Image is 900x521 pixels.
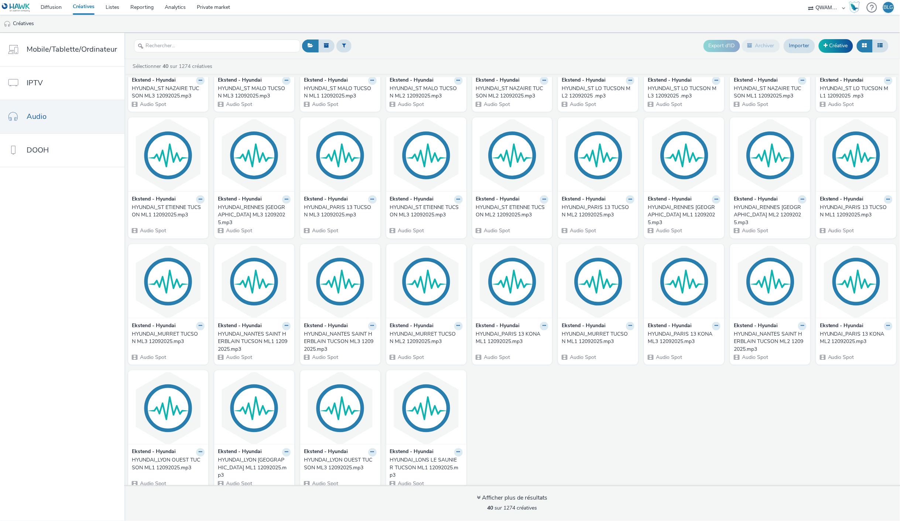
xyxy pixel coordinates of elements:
a: HYUNDAI_MURRET TUCSON ML3 12092025.mp3 [132,330,205,346]
div: HYUNDAI_PARIS 13 TUCSON ML3 12092025.mp3 [304,204,374,219]
div: HYUNDAI_LYON [GEOGRAPHIC_DATA] ML1 12092025.mp3 [218,457,288,479]
span: Audio Spot [483,354,510,361]
span: Audio Spot [569,354,596,361]
div: HYUNDAI_ST LO TUCSON ML2 12092025 .mp3 [562,85,632,100]
img: HYUNDAI_RENNES TUCSON ML1 12092025.mp3 visual [646,119,722,191]
span: Audio Spot [225,480,252,487]
a: Hawk Academy [849,1,863,13]
span: Audio Spot [827,354,854,361]
span: Audio Spot [311,354,338,361]
strong: Ekstend - Hyundai [218,448,262,457]
strong: Ekstend - Hyundai [304,322,348,330]
img: HYUNDAI_ST ETIENNE TUCSON ML3 12092025.mp3 visual [388,119,465,191]
img: undefined Logo [2,3,30,12]
div: HYUNDAI_ST NAZAIRE TUCSON ML2 12092025.mp3 [476,85,546,100]
a: HYUNDAI_ST NAZAIRE TUCSON ML3 12092025.mp3 [132,85,205,100]
div: HYUNDAI_LYON OUEST TUCSON ML1 12092025.mp3 [132,457,202,472]
strong: 40 [487,504,493,511]
img: HYUNDAI_PARIS 13 TUCSON ML2 12092025.mp3 visual [560,119,636,191]
a: HYUNDAI_ST LO TUCSON ML2 12092025 .mp3 [562,85,634,100]
img: HYUNDAI_LYON OUEST TUCSON ML3 12092025.mp3 visual [302,372,379,444]
div: HYUNDAI_NANTES SAINT HERBLAIN TUCSON ML1 12092025.mp3 [218,330,288,353]
a: HYUNDAI_RENNES [GEOGRAPHIC_DATA] ML2 12092025.mp3 [734,204,807,226]
a: Sélectionner sur 1274 créatives [132,63,215,70]
span: Audio Spot [311,227,338,234]
strong: Ekstend - Hyundai [132,322,176,330]
strong: Ekstend - Hyundai [132,195,176,204]
div: HYUNDAI_ST ETIENNE TUCSON ML3 12092025.mp3 [390,204,460,219]
span: Audio Spot [225,354,252,361]
strong: Ekstend - Hyundai [820,322,864,330]
strong: Ekstend - Hyundai [734,322,778,330]
button: Export d'ID [704,40,740,52]
a: HYUNDAI_NANTES SAINT HERBLAIN TUCSON ML2 12092025.mp3 [734,330,807,353]
div: HYUNDAI_PARIS 13 TUCSON ML2 12092025.mp3 [562,204,632,219]
a: HYUNDAI_PARIS 13 KONA ML2 12092025.mp3 [820,330,893,346]
a: HYUNDAI_LONS LE SAUNIER TUCSON ML1 12092025.mp3 [390,457,463,479]
img: HYUNDAI_PARIS 13 TUCSON ML1 12092025.mp3 visual [818,119,894,191]
strong: Ekstend - Hyundai [390,322,434,330]
a: HYUNDAI_PARIS 13 TUCSON ML3 12092025.mp3 [304,204,377,219]
button: Archiver [742,40,780,52]
span: Audio Spot [741,354,768,361]
span: Audio Spot [397,227,424,234]
span: Audio Spot [397,480,424,487]
a: Importer [784,39,815,53]
div: HYUNDAI_LONS LE SAUNIER TUCSON ML1 12092025.mp3 [390,457,460,479]
span: Audio [27,111,47,122]
a: HYUNDAI_PARIS 13 KONA ML3 12092025.mp3 [648,330,721,346]
strong: Ekstend - Hyundai [218,322,262,330]
strong: Ekstend - Hyundai [304,76,348,85]
strong: Ekstend - Hyundai [476,195,520,204]
div: HYUNDAI_ST ETIENNE TUCSON ML1 12092025.mp3 [132,204,202,219]
img: HYUNDAI_RENNES TUCSON ML2 12092025.mp3 visual [732,119,808,191]
div: HYUNDAI_ST LO TUCSON ML3 12092025 .mp3 [648,85,718,100]
span: Audio Spot [483,101,510,108]
div: HYUNDAI_NANTES SAINT HERBLAIN TUCSON ML3 12092025.mp3 [304,330,374,353]
div: HYUNDAI_ST NAZAIRE TUCSON ML3 12092025.mp3 [132,85,202,100]
img: audio [4,20,11,28]
div: HYUNDAI_MURRET TUCSON ML2 12092025.mp3 [390,330,460,346]
div: HYUNDAI_LYON OUEST TUCSON ML3 12092025.mp3 [304,457,374,472]
img: HYUNDAI_MURRET TUCSON ML1 12092025.mp3 visual [560,246,636,318]
span: Audio Spot [139,101,166,108]
strong: 40 [162,63,168,70]
img: HYUNDAI_LYON OUEST TUCSON ML1 12092025.mp3 visual [130,372,206,444]
div: HYUNDAI_RENNES [GEOGRAPHIC_DATA] ML3 12092025.mp3 [218,204,288,226]
strong: Ekstend - Hyundai [820,76,864,85]
span: Audio Spot [139,227,166,234]
strong: Ekstend - Hyundai [218,76,262,85]
a: HYUNDAI_LYON [GEOGRAPHIC_DATA] ML1 12092025.mp3 [218,457,291,479]
div: Afficher plus de résultats [477,494,548,502]
a: HYUNDAI_RENNES [GEOGRAPHIC_DATA] ML1 12092025.mp3 [648,204,721,226]
strong: Ekstend - Hyundai [562,195,606,204]
span: Audio Spot [741,227,768,234]
span: Audio Spot [655,101,682,108]
span: Audio Spot [139,480,166,487]
div: HYUNDAI_PARIS 13 KONA ML3 12092025.mp3 [648,330,718,346]
a: HYUNDAI_ST NAZAIRE TUCSON ML2 12092025.mp3 [476,85,549,100]
span: DOOH [27,145,49,155]
span: Audio Spot [655,354,682,361]
span: Audio Spot [139,354,166,361]
span: Audio Spot [655,227,682,234]
a: HYUNDAI_ST ETIENNE TUCSON ML1 12092025.mp3 [132,204,205,219]
a: HYUNDAI_PARIS 13 TUCSON ML1 12092025.mp3 [820,204,893,219]
div: HYUNDAI_ST MALO TUCSON ML3 12092025.mp3 [218,85,288,100]
a: HYUNDAI_MURRET TUCSON ML1 12092025.mp3 [562,330,634,346]
a: HYUNDAI_LYON OUEST TUCSON ML1 12092025.mp3 [132,457,205,472]
span: Mobile/Tablette/Ordinateur [27,44,117,55]
img: HYUNDAI_PARIS 13 KONA ML2 12092025.mp3 visual [818,246,894,318]
a: HYUNDAI_MURRET TUCSON ML2 12092025.mp3 [390,330,463,346]
span: Audio Spot [741,101,768,108]
div: BLG [884,2,893,13]
img: Hawk Academy [849,1,860,13]
span: sur 1274 créatives [487,504,537,511]
strong: Ekstend - Hyundai [734,195,778,204]
span: Audio Spot [827,227,854,234]
button: Grille [857,40,873,52]
span: Audio Spot [569,227,596,234]
div: HYUNDAI_ST MALO TUCSON ML2 12092025.mp3 [390,85,460,100]
a: HYUNDAI_RENNES [GEOGRAPHIC_DATA] ML3 12092025.mp3 [218,204,291,226]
